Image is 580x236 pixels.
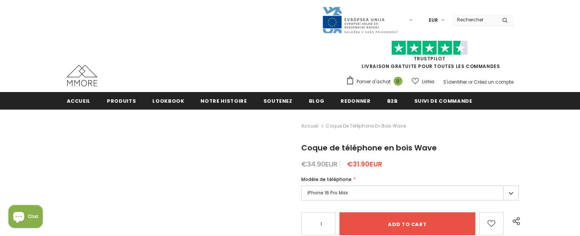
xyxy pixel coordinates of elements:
span: 0 [394,77,402,86]
span: Coque de téléphone en bois Wave [301,142,437,153]
a: Listes [412,75,435,88]
span: Suivi de commande [414,97,472,105]
img: Cas MMORE [67,65,97,86]
a: Blog [309,92,325,109]
a: Lookbook [152,92,184,109]
span: LIVRAISON GRATUITE POUR TOUTES LES COMMANDES [346,44,514,70]
a: Notre histoire [200,92,247,109]
span: B2B [387,97,398,105]
img: Javni Razpis [322,6,398,34]
a: Accueil [301,121,318,131]
input: Add to cart [339,212,475,235]
inbox-online-store-chat: Shopify online store chat [6,205,45,230]
span: Notre histoire [200,97,247,105]
a: Créez un compte [474,79,514,85]
span: or [468,79,473,85]
span: Coque de téléphone en bois Wave [326,121,406,131]
a: S'identifier [443,79,467,85]
span: €31.90EUR [347,159,382,169]
a: B2B [387,92,398,109]
span: soutenez [263,97,292,105]
span: Panier d'achat [357,78,391,86]
a: TrustPilot [414,55,446,62]
a: Accueil [67,92,91,109]
span: Lookbook [152,97,184,105]
a: soutenez [263,92,292,109]
span: Produits [107,97,136,105]
span: Listes [422,78,435,86]
label: iPhone 16 Pro Max [301,186,519,200]
a: Redonner [341,92,370,109]
img: Faites confiance aux étoiles pilotes [391,40,468,55]
a: Panier d'achat 0 [346,76,406,87]
a: Javni Razpis [322,16,398,23]
a: Suivi de commande [414,92,472,109]
a: Produits [107,92,136,109]
span: Accueil [67,97,91,105]
span: Redonner [341,97,370,105]
span: Modèle de téléphone [301,176,352,183]
span: €34.90EUR [301,159,338,169]
input: Search Site [452,14,496,25]
span: Blog [309,97,325,105]
span: EUR [429,16,438,24]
